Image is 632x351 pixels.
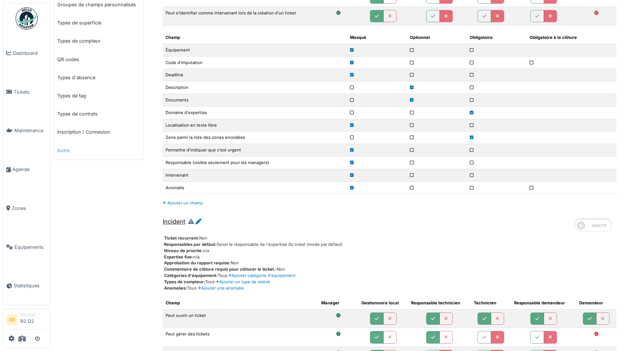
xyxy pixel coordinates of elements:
[163,81,347,94] td: Description
[3,73,50,111] a: Tickets
[227,273,296,278] a: Ajouter catégorie d'équipement
[14,282,47,289] span: Statistiques
[14,127,47,134] span: Maintenance
[164,266,616,273] div: Non
[163,31,347,44] th: Champ
[3,228,50,267] a: Équipements
[163,181,347,194] td: Anomalie
[16,7,38,30] img: Badge_color-CXgf-gQk.svg
[164,273,218,278] span: Catégories d'équipement:
[164,279,616,285] div: Tous
[54,105,143,123] a: Types de contrats
[6,312,47,330] a: RD ManagerR2 D2
[347,31,407,44] th: Masqué
[3,150,50,189] a: Agenda
[527,31,616,44] th: Obligatoire à la clôture
[164,267,277,272] span: Commentaire de clôture requis pour clôturer le ticket.:
[164,285,187,291] span: Anomalies:
[163,106,347,119] td: Domaine d'expertise
[163,94,347,107] td: Documents
[164,279,205,284] span: Types de compteur:
[163,328,318,347] td: Peut gérer des tickets
[54,68,143,87] a: Types d'absence
[407,31,467,44] th: Optionnel
[163,119,347,131] td: Localisation en texte libre
[54,32,143,50] a: Types de compteur
[467,31,527,44] th: Obligatoire
[20,312,47,328] li: R2 D2
[3,34,50,73] a: Dashboard
[164,260,616,266] div: Non
[164,248,616,254] div: n/a
[359,297,408,309] th: Gestionnaire local
[164,248,203,253] span: Niveau de priorité:
[12,166,47,173] span: Agenda
[197,285,244,291] a: Ajouter une anomalie
[164,241,616,248] div: Selon le responsable de l'expertise du ticket (mode par défaut)
[576,297,616,309] th: Demandeur
[163,56,347,69] td: Code d'imputation
[14,88,47,96] span: Tickets
[14,244,47,251] span: Équipements
[408,297,471,309] th: Responsable technicien
[54,123,143,141] a: Inscription / Connexion
[3,111,50,150] a: Maintenance
[13,50,47,57] span: Dashboard
[3,189,50,228] a: Zones
[54,141,143,160] a: Autre
[215,279,270,284] a: Ajouter un type de relevé
[318,297,359,309] th: Manager
[20,312,47,317] div: Manager
[163,157,347,169] td: Responsable (visible seulement pour les managers)
[6,314,17,325] li: RD
[164,254,616,260] div: n/a
[163,131,347,144] td: Zone parmi la liste des zones encodées
[163,69,347,81] td: Deadline
[471,297,511,309] th: Technicien
[12,205,47,212] span: Zones
[163,297,318,309] th: Champ
[54,14,143,32] a: Types de superficie
[54,87,143,105] a: Types de tag
[164,235,199,241] span: Ticket récurrent:
[163,310,318,328] td: Peut ouvrir un ticket
[163,7,318,25] td: Peut s'identifier comme intervenant lors de la création d'un ticket
[164,273,616,279] div: Tous
[164,235,616,241] div: Non
[164,285,616,291] div: Tous
[163,44,347,56] td: Équipement
[511,297,576,309] th: Responsable demandeur
[164,260,231,265] span: Approbation du rapport requise:
[163,218,185,225] span: Incident
[163,169,347,181] td: Intervenant
[164,242,217,247] span: Responsables par défaut:
[54,50,143,68] a: QR codes
[3,267,50,305] a: Statistiques
[164,254,193,260] span: Expertise fixe:
[163,200,203,205] a: Ajouter un champ
[163,144,347,157] td: Permettre d'indiquer que c'est urgent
